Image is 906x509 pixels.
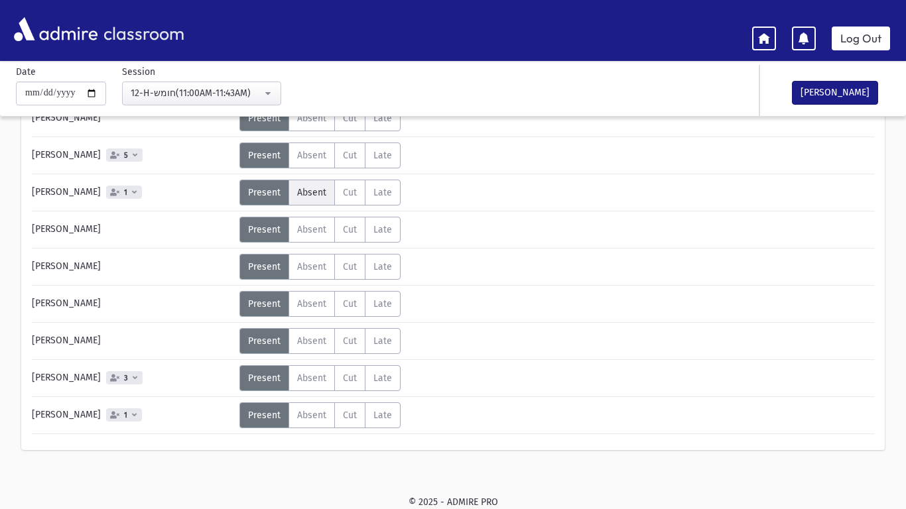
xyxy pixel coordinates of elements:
span: Late [373,224,392,235]
div: [PERSON_NAME] [25,365,239,391]
span: Present [248,372,281,384]
span: Absent [297,187,326,198]
span: Cut [343,187,357,198]
div: [PERSON_NAME] [25,217,239,243]
div: © 2025 - ADMIRE PRO [21,495,885,509]
span: Late [373,187,392,198]
div: [PERSON_NAME] [25,254,239,280]
span: 1 [121,411,130,420]
span: Absent [297,372,326,384]
div: [PERSON_NAME] [25,328,239,354]
span: Absent [297,224,326,235]
span: 5 [121,151,131,160]
span: Cut [343,261,357,272]
div: AttTypes [239,142,401,168]
div: AttTypes [239,291,401,317]
div: AttTypes [239,217,401,243]
span: Present [248,150,281,161]
span: Absent [297,335,326,347]
label: Session [122,65,155,79]
span: Cut [343,113,357,124]
span: Present [248,410,281,421]
span: Present [248,187,281,198]
span: Absent [297,410,326,421]
div: 12-H-חומש(11:00AM-11:43AM) [131,86,262,100]
span: Absent [297,298,326,310]
span: Late [373,298,392,310]
span: Late [373,113,392,124]
div: [PERSON_NAME] [25,142,239,168]
div: [PERSON_NAME] [25,291,239,317]
label: Date [16,65,36,79]
button: 12-H-חומש(11:00AM-11:43AM) [122,82,281,105]
div: AttTypes [239,180,401,205]
img: AdmirePro [11,14,101,44]
span: classroom [101,12,184,47]
button: [PERSON_NAME] [792,81,878,105]
span: Cut [343,335,357,347]
span: Present [248,335,281,347]
span: Cut [343,150,357,161]
div: AttTypes [239,328,401,354]
span: 3 [121,374,131,382]
span: Present [248,224,281,235]
div: AttTypes [239,105,401,131]
span: Late [373,372,392,384]
span: Absent [297,150,326,161]
div: [PERSON_NAME] [25,402,239,428]
span: Cut [343,298,357,310]
div: AttTypes [239,365,401,391]
span: Late [373,150,392,161]
span: Absent [297,113,326,124]
div: [PERSON_NAME] [25,105,239,131]
span: Late [373,335,392,347]
span: Absent [297,261,326,272]
span: Cut [343,224,357,235]
span: Late [373,410,392,421]
span: Present [248,261,281,272]
div: AttTypes [239,254,401,280]
span: Present [248,298,281,310]
span: Cut [343,410,357,421]
a: Log Out [832,27,890,50]
div: [PERSON_NAME] [25,180,239,205]
span: Present [248,113,281,124]
span: Late [373,261,392,272]
span: Cut [343,372,357,384]
span: 1 [121,188,130,197]
div: AttTypes [239,402,401,428]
